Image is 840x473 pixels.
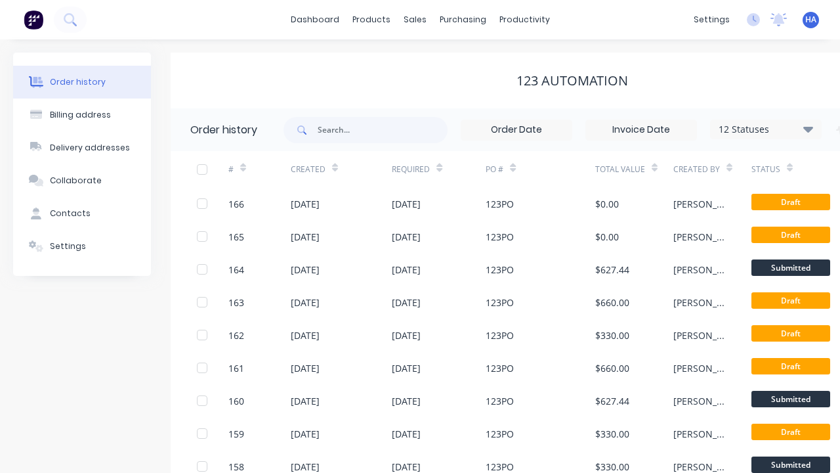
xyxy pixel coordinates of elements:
div: [DATE] [291,197,320,211]
div: 163 [228,296,244,309]
div: [PERSON_NAME] [673,328,725,342]
div: 123PO [486,197,514,211]
div: $627.44 [595,263,629,277]
button: Collaborate [13,164,151,197]
div: Contacts [50,208,91,219]
input: Invoice Date [586,120,696,140]
div: [DATE] [392,328,421,342]
div: [DATE] [392,427,421,441]
div: 123PO [486,263,514,277]
div: [PERSON_NAME] [673,263,725,277]
span: Draft [751,292,830,309]
div: 123PO [486,427,514,441]
span: Submitted [751,457,830,473]
div: 123 Automation [516,73,628,89]
div: # [228,164,234,175]
div: PO # [486,164,503,175]
div: [DATE] [291,296,320,309]
div: 123PO [486,394,514,408]
span: Submitted [751,391,830,407]
div: [DATE] [291,230,320,244]
div: 12 Statuses [711,122,821,137]
div: $660.00 [595,361,629,375]
div: Collaborate [50,175,102,187]
button: Delivery addresses [13,131,151,164]
div: Created By [673,151,751,187]
div: products [346,10,397,30]
span: Draft [751,358,830,374]
div: Settings [50,240,86,252]
div: 164 [228,263,244,277]
div: [DATE] [392,296,421,309]
div: [DATE] [392,263,421,277]
div: 123PO [486,230,514,244]
div: Created [291,151,392,187]
button: Contacts [13,197,151,230]
div: 123PO [486,361,514,375]
div: [DATE] [392,361,421,375]
div: Order history [190,122,257,138]
div: Status [751,164,780,175]
span: Draft [751,227,830,243]
div: 165 [228,230,244,244]
div: PO # [486,151,595,187]
div: sales [397,10,433,30]
div: [DATE] [291,263,320,277]
a: dashboard [284,10,346,30]
button: Order history [13,66,151,99]
div: [DATE] [392,230,421,244]
div: $627.44 [595,394,629,408]
div: Billing address [50,109,111,121]
div: Delivery addresses [50,142,130,154]
div: [PERSON_NAME] [673,427,725,441]
div: 162 [228,328,244,342]
div: [DATE] [291,361,320,375]
div: # [228,151,291,187]
span: Draft [751,194,830,210]
div: Created By [673,164,720,175]
input: Search... [318,117,448,143]
div: Required [392,164,430,175]
div: 123PO [486,328,514,342]
div: [PERSON_NAME] [673,197,725,211]
div: [PERSON_NAME] [673,361,725,375]
div: $330.00 [595,328,629,342]
button: Billing address [13,99,151,131]
div: productivity [493,10,556,30]
div: Total Value [595,164,645,175]
div: 161 [228,361,244,375]
span: HA [805,14,816,26]
div: [PERSON_NAME] [673,394,725,408]
input: Order Date [461,120,572,140]
div: [DATE] [392,394,421,408]
div: Required [392,151,486,187]
div: 160 [228,394,244,408]
div: $0.00 [595,197,619,211]
div: $330.00 [595,427,629,441]
div: 123PO [486,296,514,309]
div: [PERSON_NAME] [673,230,725,244]
div: 159 [228,427,244,441]
div: [DATE] [291,328,320,342]
span: Submitted [751,259,830,276]
span: Draft [751,424,830,440]
span: Draft [751,325,830,342]
div: [DATE] [291,427,320,441]
div: $0.00 [595,230,619,244]
div: Created [291,164,325,175]
div: purchasing [433,10,493,30]
img: Factory [24,10,43,30]
div: [DATE] [291,394,320,408]
div: Order history [50,76,106,88]
div: settings [687,10,736,30]
button: Settings [13,230,151,263]
div: Total Value [595,151,673,187]
div: $660.00 [595,296,629,309]
div: [DATE] [392,197,421,211]
div: [PERSON_NAME] [673,296,725,309]
div: 166 [228,197,244,211]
